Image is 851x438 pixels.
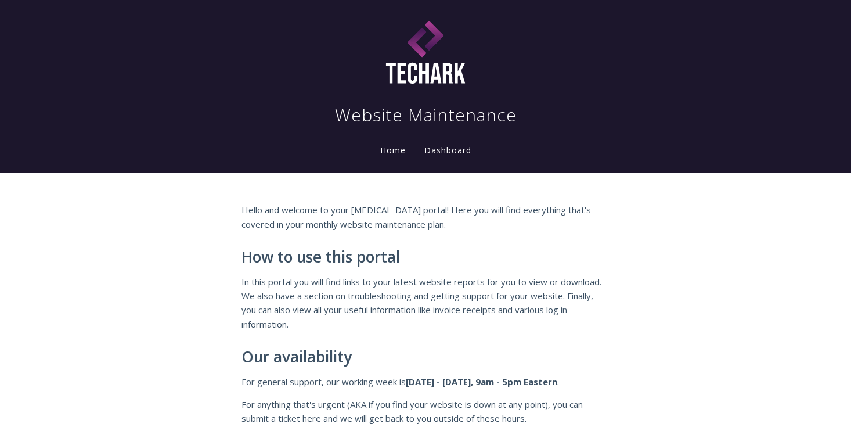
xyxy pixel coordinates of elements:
[241,249,610,266] h2: How to use this portal
[335,103,517,127] h1: Website Maintenance
[241,275,610,332] p: In this portal you will find links to your latest website reports for you to view or download. We...
[241,349,610,366] h2: Our availability
[241,203,610,231] p: Hello and welcome to your [MEDICAL_DATA] portal! Here you will find everything that's covered in ...
[406,376,557,387] strong: [DATE] - [DATE], 9am - 5pm Eastern
[241,375,610,389] p: For general support, our working week is .
[241,397,610,426] p: For anything that's urgent (AKA if you find your website is down at any point), you can submit a ...
[378,145,408,156] a: Home
[422,145,474,157] a: Dashboard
